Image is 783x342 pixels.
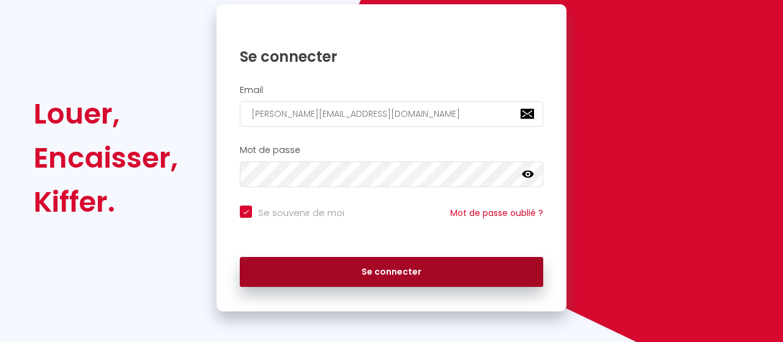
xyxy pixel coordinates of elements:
h2: Email [240,85,543,95]
div: Encaisser, [34,136,178,180]
div: Kiffer. [34,180,178,224]
input: Ton Email [240,101,543,127]
h1: Se connecter [240,47,543,66]
a: Mot de passe oublié ? [450,207,543,219]
button: Se connecter [240,257,543,288]
h2: Mot de passe [240,145,543,155]
div: Louer, [34,92,178,136]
